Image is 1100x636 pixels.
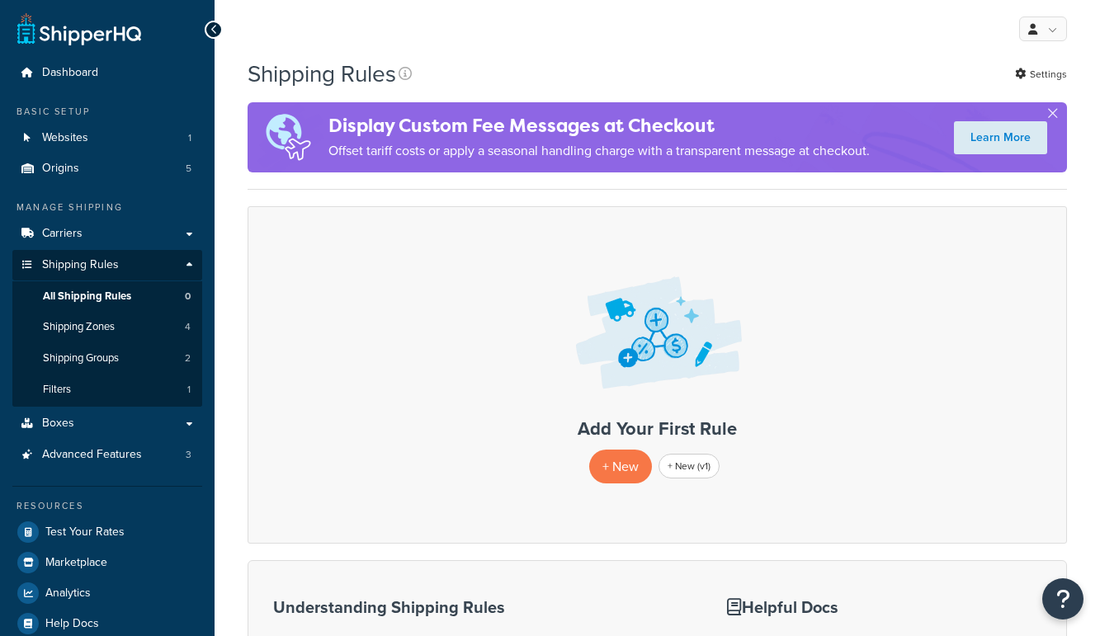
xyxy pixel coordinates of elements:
[1015,63,1067,86] a: Settings
[43,351,119,365] span: Shipping Groups
[659,454,720,478] a: + New (v1)
[954,121,1047,154] a: Learn More
[12,281,202,312] a: All Shipping Rules 0
[12,281,202,312] li: All Shipping Rules
[1042,578,1083,620] button: Open Resource Center
[12,440,202,470] li: Advanced Features
[12,153,202,184] a: Origins 5
[12,312,202,342] a: Shipping Zones 4
[42,448,142,462] span: Advanced Features
[17,12,141,45] a: ShipperHQ Home
[12,375,202,405] a: Filters 1
[45,587,91,601] span: Analytics
[45,525,125,539] span: Test Your Rates
[248,102,328,172] img: duties-banner-06bc72dcb5fe05cb3f9472aba00be2ae8eb53ab6f0d8bb03d382ba314ac3c341.png
[42,162,79,176] span: Origins
[12,250,202,407] li: Shipping Rules
[12,375,202,405] li: Filters
[328,139,870,163] p: Offset tariff costs or apply a seasonal handling charge with a transparent message at checkout.
[186,162,191,176] span: 5
[12,123,202,153] a: Websites 1
[12,343,202,374] li: Shipping Groups
[42,417,74,431] span: Boxes
[12,312,202,342] li: Shipping Zones
[12,578,202,608] a: Analytics
[12,499,202,513] div: Resources
[12,105,202,119] div: Basic Setup
[188,131,191,145] span: 1
[43,290,131,304] span: All Shipping Rules
[45,617,99,631] span: Help Docs
[42,131,88,145] span: Websites
[185,290,191,304] span: 0
[185,320,191,334] span: 4
[12,343,202,374] a: Shipping Groups 2
[12,517,202,547] a: Test Your Rates
[12,440,202,470] a: Advanced Features 3
[727,598,998,616] h3: Helpful Docs
[12,153,202,184] li: Origins
[12,200,202,214] div: Manage Shipping
[43,320,115,334] span: Shipping Zones
[186,448,191,462] span: 3
[185,351,191,365] span: 2
[42,258,119,272] span: Shipping Rules
[12,408,202,439] a: Boxes
[328,112,870,139] h4: Display Custom Fee Messages at Checkout
[12,548,202,577] a: Marketplace
[45,556,107,570] span: Marketplace
[265,419,1050,439] h3: Add Your First Rule
[589,450,652,483] p: + New
[12,219,202,249] a: Carriers
[187,383,191,397] span: 1
[248,58,396,90] h1: Shipping Rules
[42,66,98,80] span: Dashboard
[273,598,686,616] h3: Understanding Shipping Rules
[12,250,202,280] a: Shipping Rules
[42,227,83,241] span: Carriers
[43,383,71,397] span: Filters
[12,58,202,88] a: Dashboard
[12,123,202,153] li: Websites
